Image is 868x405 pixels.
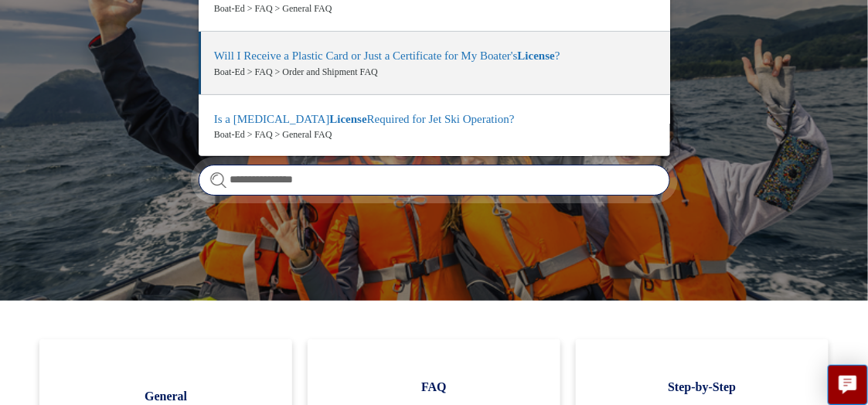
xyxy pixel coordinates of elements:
[329,113,366,125] em: License
[214,65,655,79] zd-autocomplete-breadcrumbs-multibrand: Boat-Ed > FAQ > Order and Shipment FAQ
[214,128,655,141] zd-autocomplete-breadcrumbs-multibrand: Boat-Ed > FAQ > General FAQ
[828,365,868,405] button: Live chat
[599,378,805,396] span: Step-by-Step
[214,113,515,128] zd-autocomplete-title-multibrand: Suggested result 3 Is a Boating License Required for Jet Ski Operation?
[518,49,555,62] em: License
[214,2,655,15] zd-autocomplete-breadcrumbs-multibrand: Boat-Ed > FAQ > General FAQ
[331,378,537,396] span: FAQ
[214,49,560,65] zd-autocomplete-title-multibrand: Suggested result 2 Will I Receive a Plastic Card or Just a Certificate for My Boater's License?
[199,165,670,196] input: Search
